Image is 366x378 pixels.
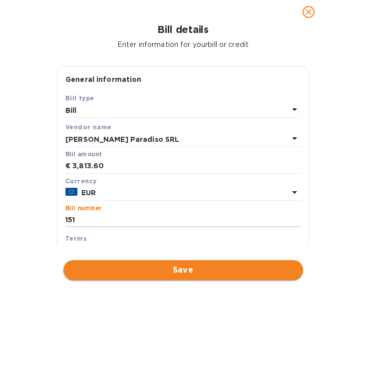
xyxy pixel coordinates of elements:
button: Save [63,260,303,280]
p: Enter information for your bill or credit [8,39,358,50]
b: EUR [81,189,96,197]
b: Terms [65,235,87,242]
h1: Bill details [8,24,358,35]
input: Enter bill number [65,213,301,228]
label: Bill amount [65,152,101,158]
input: € Enter bill amount [72,159,301,174]
b: Currency [65,177,96,185]
b: [PERSON_NAME] Paradiso SRL [65,135,179,143]
b: Bill [65,106,77,114]
span: Save [71,264,295,276]
b: Vendor name [65,123,111,131]
b: General information [65,75,142,83]
label: Bill number [65,205,101,211]
div: € [65,159,72,174]
b: Bill type [65,94,94,102]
